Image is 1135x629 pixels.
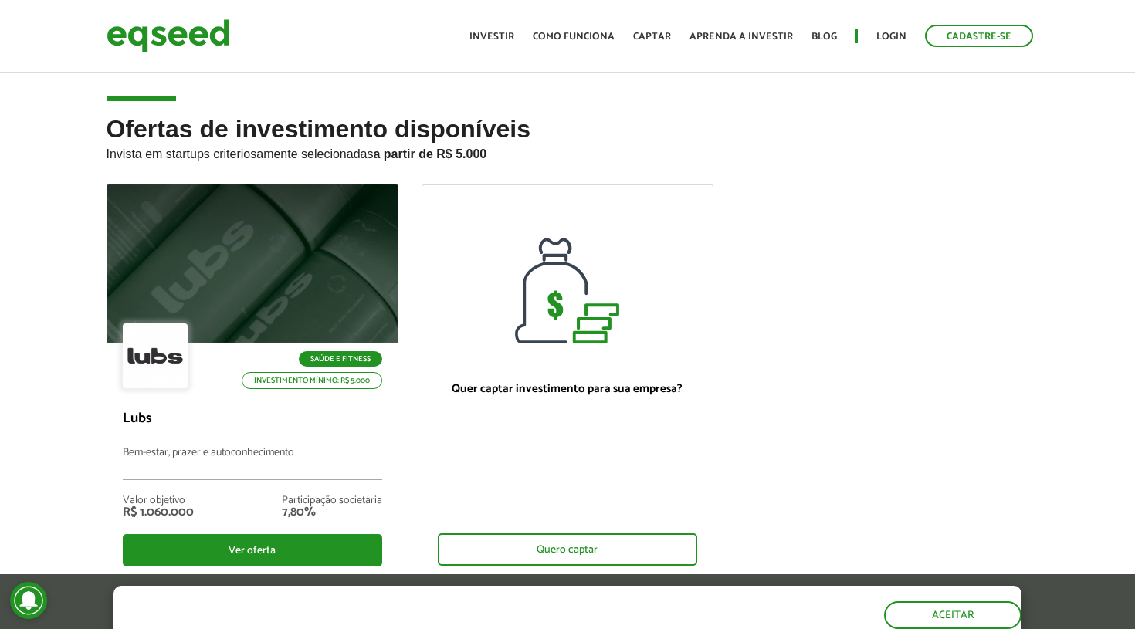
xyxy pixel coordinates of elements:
[633,32,671,42] a: Captar
[282,506,382,519] div: 7,80%
[242,372,382,389] p: Investimento mínimo: R$ 5.000
[438,533,697,566] div: Quero captar
[107,184,398,577] a: Saúde e Fitness Investimento mínimo: R$ 5.000 Lubs Bem-estar, prazer e autoconhecimento Valor obj...
[438,382,697,396] p: Quer captar investimento para sua empresa?
[123,411,382,428] p: Lubs
[299,351,382,367] p: Saúde e Fitness
[533,32,615,42] a: Como funciona
[469,32,514,42] a: Investir
[373,147,486,161] strong: a partir de R$ 5.000
[925,25,1033,47] a: Cadastre-se
[107,143,1029,161] p: Invista em startups criteriosamente selecionadas
[107,15,230,56] img: EqSeed
[123,495,194,506] div: Valor objetivo
[884,601,1021,629] button: Aceitar
[123,534,382,566] div: Ver oferta
[811,32,837,42] a: Blog
[876,32,906,42] a: Login
[282,495,382,506] div: Participação societária
[123,506,194,519] div: R$ 1.060.000
[123,447,382,480] p: Bem-estar, prazer e autoconhecimento
[422,184,713,578] a: Quer captar investimento para sua empresa? Quero captar
[107,116,1029,184] h2: Ofertas de investimento disponíveis
[689,32,793,42] a: Aprenda a investir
